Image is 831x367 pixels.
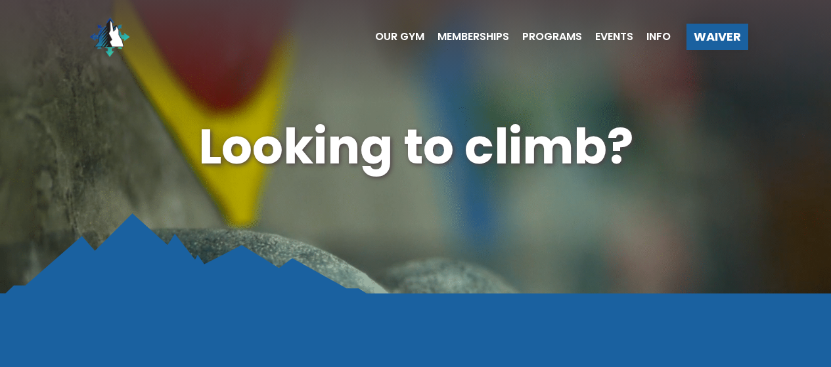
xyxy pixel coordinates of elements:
a: Programs [509,32,582,42]
a: Memberships [424,32,509,42]
span: Memberships [438,32,509,42]
h1: Looking to climb? [41,113,790,181]
span: Waiver [694,31,741,43]
a: Our Gym [362,32,424,42]
span: Events [595,32,633,42]
span: Our Gym [375,32,424,42]
a: Waiver [686,24,748,50]
a: Events [582,32,633,42]
span: Info [646,32,671,42]
a: Info [633,32,671,42]
span: Programs [522,32,582,42]
img: North Wall Logo [83,11,136,63]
